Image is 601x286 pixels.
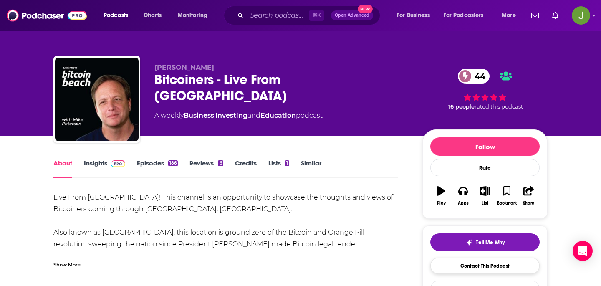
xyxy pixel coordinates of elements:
[104,10,128,21] span: Podcasts
[549,8,562,23] a: Show notifications dropdown
[232,6,388,25] div: Search podcasts, credits, & more...
[496,9,526,22] button: open menu
[430,181,452,211] button: Play
[572,6,590,25] span: Logged in as jon47193
[573,241,593,261] div: Open Intercom Messenger
[391,9,440,22] button: open menu
[309,10,324,21] span: ⌘ K
[172,9,218,22] button: open menu
[518,181,540,211] button: Share
[137,159,178,178] a: Episodes186
[422,63,548,115] div: 44 16 peoplerated this podcast
[430,137,540,156] button: Follow
[430,258,540,274] a: Contact This Podcast
[184,111,214,119] a: Business
[144,10,162,21] span: Charts
[476,239,505,246] span: Tell Me Why
[111,160,125,167] img: Podchaser Pro
[444,10,484,21] span: For Podcasters
[55,58,139,141] img: Bitcoiners - Live From Bitcoin Beach
[358,5,373,13] span: New
[458,201,469,206] div: Apps
[458,69,490,84] a: 44
[53,159,72,178] a: About
[214,111,215,119] span: ,
[218,160,223,166] div: 6
[285,160,289,166] div: 1
[497,201,517,206] div: Bookmark
[466,69,490,84] span: 44
[189,159,223,178] a: Reviews6
[138,9,167,22] a: Charts
[448,104,475,110] span: 16 people
[260,111,296,119] a: Education
[475,104,523,110] span: rated this podcast
[235,159,257,178] a: Credits
[496,181,518,211] button: Bookmark
[397,10,430,21] span: For Business
[572,6,590,25] img: User Profile
[154,111,323,121] div: A weekly podcast
[335,13,369,18] span: Open Advanced
[331,10,373,20] button: Open AdvancedNew
[268,159,289,178] a: Lists1
[7,8,87,23] img: Podchaser - Follow, Share and Rate Podcasts
[430,233,540,251] button: tell me why sparkleTell Me Why
[168,160,178,166] div: 186
[482,201,488,206] div: List
[84,159,125,178] a: InsightsPodchaser Pro
[474,181,496,211] button: List
[523,201,534,206] div: Share
[154,63,214,71] span: [PERSON_NAME]
[572,6,590,25] button: Show profile menu
[247,9,309,22] input: Search podcasts, credits, & more...
[215,111,247,119] a: Investing
[466,239,472,246] img: tell me why sparkle
[528,8,542,23] a: Show notifications dropdown
[437,201,446,206] div: Play
[430,159,540,176] div: Rate
[301,159,321,178] a: Similar
[98,9,139,22] button: open menu
[178,10,207,21] span: Monitoring
[502,10,516,21] span: More
[438,9,496,22] button: open menu
[452,181,474,211] button: Apps
[247,111,260,119] span: and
